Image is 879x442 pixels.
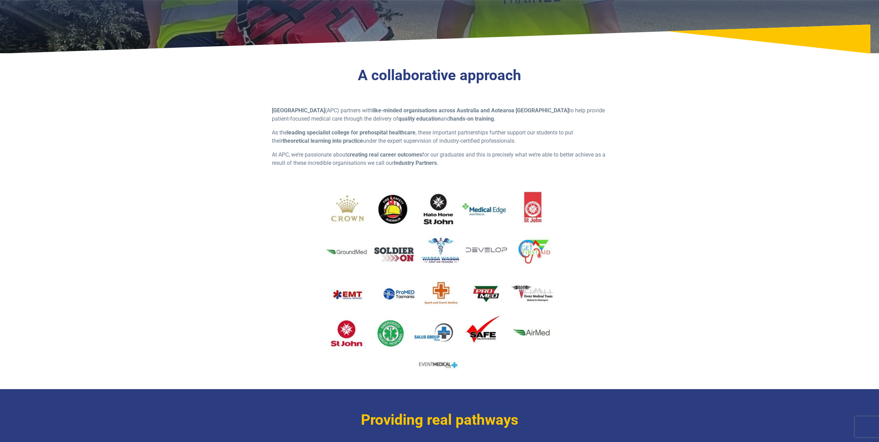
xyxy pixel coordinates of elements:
p: (APC) partners with to help provide patient-focused medical care through the delivery of and . [272,106,607,123]
strong: theoretical learning into practice [283,138,363,144]
strong: Industry Partners [394,160,437,166]
strong: [GEOGRAPHIC_DATA] [272,107,325,114]
h3: A collaborative approach [238,67,642,84]
p: As the , these important partnerships further support our students to put their under the expert ... [272,129,607,145]
strong: quality education [398,115,441,122]
strong: Australia and Aotearoa [GEOGRAPHIC_DATA] [457,107,569,114]
strong: like-minded organisations across [372,107,455,114]
p: At APC, we’re passionate about for our graduates and this is precisely what we’re able to better ... [272,151,607,167]
strong: hands-on training [450,115,494,122]
strong: creating real career outcomes [347,151,422,158]
strong: leading specialist college for prehospital healthcare [287,129,415,136]
h3: Providing real pathways [238,411,642,429]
